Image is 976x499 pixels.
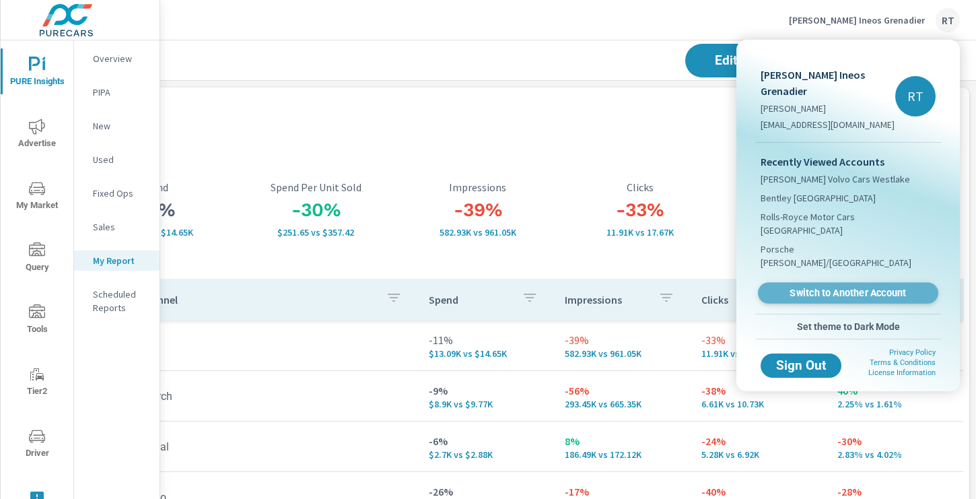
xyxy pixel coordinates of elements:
span: Bentley [GEOGRAPHIC_DATA] [761,191,876,205]
p: Recently Viewed Accounts [761,154,936,170]
span: [PERSON_NAME] Volvo Cars Westlake [761,172,910,186]
p: [PERSON_NAME] [761,102,895,115]
span: Rolls-Royce Motor Cars [GEOGRAPHIC_DATA] [761,210,936,237]
a: Terms & Conditions [870,358,936,367]
a: Switch to Another Account [758,283,938,304]
button: Sign Out [761,354,841,378]
span: Switch to Another Account [765,287,930,300]
span: Set theme to Dark Mode [761,321,936,333]
p: [PERSON_NAME] Ineos Grenadier [761,67,895,99]
a: License Information [868,368,936,377]
span: Sign Out [771,360,831,372]
div: RT [895,76,936,117]
button: Set theme to Dark Mode [755,314,941,339]
p: [EMAIL_ADDRESS][DOMAIN_NAME] [761,118,895,131]
a: Privacy Policy [889,348,936,357]
span: Porsche [PERSON_NAME]/[GEOGRAPHIC_DATA] [761,242,936,269]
